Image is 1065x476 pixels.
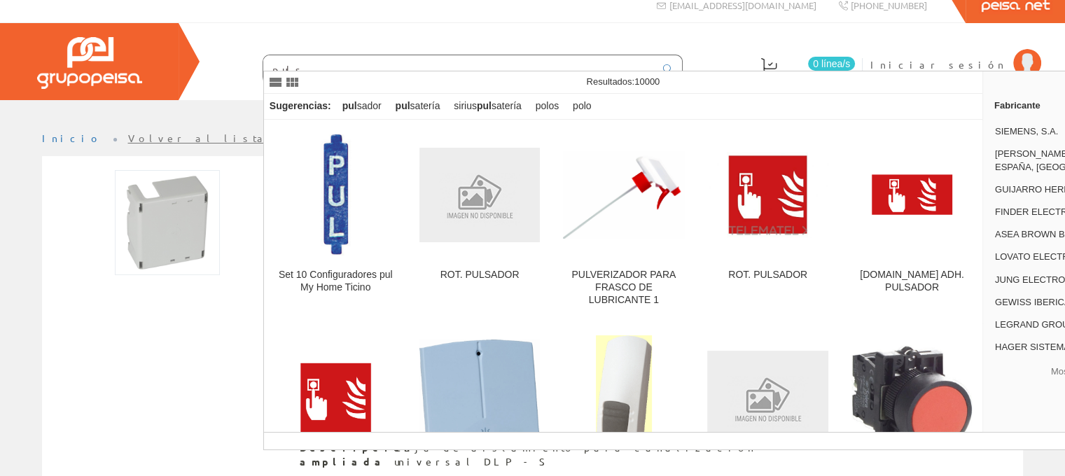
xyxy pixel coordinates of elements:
[275,269,396,294] div: Set 10 Configuradores pul My Home Ticino
[390,94,446,119] div: satería
[634,76,660,87] span: 10000
[263,55,655,83] input: Buscar ...
[851,345,973,451] img: Pulsador ROJO con retorno.
[264,120,408,323] a: Set 10 Configuradores pul My Home Ticino Set 10 Configuradores pul My Home Ticino
[419,269,541,281] div: ROT. PULSADOR
[419,148,541,242] img: ROT. PULSADOR
[552,120,695,323] a: PULVERIZADOR PARA FRASCO DE LUBRICANTE 1 PULVERIZADOR PARA FRASCO DE LUBRICANTE 1
[707,269,828,281] div: ROT. PULSADOR
[530,94,564,119] div: polos
[567,94,597,119] div: polo
[128,132,405,144] a: Volver al listado de productos
[707,351,828,445] img: PULSADOR PORT.UNIP.MINI.BL
[808,57,855,71] span: 0 línea/s
[851,269,973,294] div: [DOMAIN_NAME] ADH. PULSADOR
[696,120,840,323] a: ROT. PULSADOR ROT. PULSADOR
[275,134,396,255] img: Set 10 Configuradores pul My Home Ticino
[870,57,1006,71] span: Iniciar sesión
[596,335,652,461] img: PULSADOR INALÁMBRICO PARA REGULADORES
[394,441,766,469] div: Caja de aislamiento para canalización universal DLP - S
[477,100,492,111] strong: pul
[275,356,396,441] img: ROT. PULSADOR
[840,120,984,323] a: ROT.NO ADH. PULSADOR [DOMAIN_NAME] ADH. PULSADOR
[408,120,552,323] a: ROT. PULSADOR ROT. PULSADOR
[586,76,660,87] span: Resultados:
[870,46,1041,59] a: Iniciar sesión
[851,152,973,237] img: ROT.NO ADH. PULSADOR
[396,100,410,111] strong: pul
[419,339,541,457] img: PULSADOR DE PARED
[264,97,334,116] div: Sugerencias:
[300,441,384,469] span: Descripción ampliada
[42,132,102,144] a: Inicio
[563,151,684,239] img: PULVERIZADOR PARA FRASCO DE LUBRICANTE 1
[115,170,220,275] img: Foto artículo 02B-CAJA MECANISMOS SH (150x150)
[342,100,357,111] strong: pul
[337,94,387,119] div: sador
[563,269,684,307] div: PULVERIZADOR PARA FRASCO DE LUBRICANTE 1
[707,152,828,237] img: ROT. PULSADOR
[37,37,142,89] img: Grupo Peisa
[448,94,527,119] div: sirius satería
